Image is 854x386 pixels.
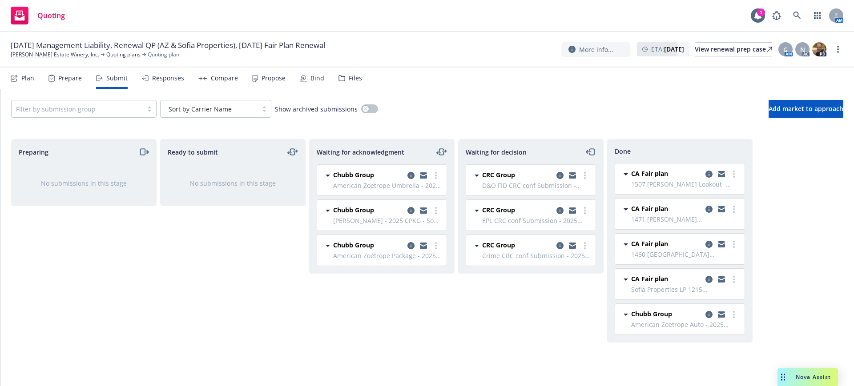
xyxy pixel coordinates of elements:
[138,147,149,157] a: moveRight
[833,44,843,55] a: more
[287,147,298,157] a: moveLeftRight
[482,251,590,260] span: Crime CRC conf Submission - 2025 Crime
[482,181,590,190] span: D&O FID CRC conf Submission - 2025 Management Liability - D&O & Fiduciary
[436,147,447,157] a: moveLeftRight
[579,45,613,54] span: More info...
[729,169,739,179] a: more
[555,205,565,216] a: copy logging email
[812,42,826,56] img: photo
[431,240,441,251] a: more
[555,170,565,181] a: copy logging email
[704,169,714,179] a: copy logging email
[704,204,714,215] a: copy logging email
[567,205,578,216] a: copy logging email
[317,147,404,157] span: Waiting for acknowledgment
[19,147,48,157] span: Preparing
[631,274,668,283] span: CA Fair plan
[482,240,515,250] span: CRC Group
[631,169,668,178] span: CA Fair plan
[406,170,416,181] a: copy logging email
[262,75,286,82] div: Propose
[567,240,578,251] a: copy logging email
[716,274,727,285] a: copy logging email
[11,40,325,51] span: [DATE] Management Liability, Renewal QP (AZ & Sofia Properties), [DATE] Fair Plan Renewal
[333,181,441,190] span: American Zoetrope Umbrella - 2025 Commercial Umbrella - American Zoetr/zero commission
[800,45,805,54] span: N
[275,104,358,114] span: Show archived submissions
[333,205,374,215] span: Chubb Group
[615,147,631,156] span: Done
[704,239,714,250] a: copy logging email
[168,147,218,157] span: Ready to submit
[561,42,630,57] button: More info...
[418,170,429,181] a: copy logging email
[788,7,806,24] a: Search
[664,45,684,53] strong: [DATE]
[418,240,429,251] a: copy logging email
[651,44,684,54] span: ETA :
[175,179,291,188] div: No submissions in this stage
[7,3,68,28] a: Quoting
[11,51,99,59] a: [PERSON_NAME] Estate Winery, Inc.
[431,205,441,216] a: more
[165,104,253,114] span: Sort by Carrier Name
[466,147,527,157] span: Waiting for decision
[809,7,826,24] a: Switch app
[148,51,179,59] span: Quoting plan
[482,170,515,179] span: CRC Group
[431,170,441,181] a: more
[211,75,238,82] div: Compare
[580,240,590,251] a: more
[769,100,843,118] button: Add market to approach
[333,170,374,179] span: Chubb Group
[37,12,65,19] span: Quoting
[406,240,416,251] a: copy logging email
[729,239,739,250] a: more
[58,75,82,82] div: Prepare
[695,42,772,56] a: View renewal prep case
[631,215,739,224] span: 1471 [PERSON_NAME][GEOGRAPHIC_DATA][PERSON_NAME] - 2025 Property 1471 [PERSON_NAME] - Rebate comm
[631,309,672,318] span: Chubb Group
[631,285,739,294] span: Sofia Properties LP 1215 [PERSON_NAME] - 2025 Property 1215 [PERSON_NAME] - Rebate comm
[106,51,141,59] a: Quoting plans
[704,309,714,320] a: copy logging email
[631,239,668,248] span: CA Fair plan
[729,274,739,285] a: more
[482,205,515,215] span: CRC Group
[580,205,590,216] a: more
[783,45,788,54] span: G
[333,216,441,225] span: [PERSON_NAME] - 2025 CPKG - Sofia Properties LP
[349,75,362,82] div: Files
[631,250,739,259] span: 1460 [GEOGRAPHIC_DATA] Bungalow - 2025 Property 1460 [PERSON_NAME] - Rebate comm
[418,205,429,216] a: copy logging email
[631,179,739,189] span: 1507 [PERSON_NAME] Lookout - 2025 Property 1507 [PERSON_NAME] - Rebate comm
[769,104,843,113] span: Add market to approach
[757,8,765,16] div: 1
[729,309,739,320] a: more
[169,104,232,114] span: Sort by Carrier Name
[768,7,786,24] a: Report a Bug
[26,179,142,188] div: No submissions in this stage
[716,169,727,179] a: copy logging email
[333,251,441,260] span: American Zoetrope Package - 2025 CPKG - American Zoetrope
[567,170,578,181] a: copy logging email
[333,240,374,250] span: Chubb Group
[777,368,838,386] button: Nova Assist
[310,75,324,82] div: Bind
[716,204,727,215] a: copy logging email
[152,75,184,82] div: Responses
[406,205,416,216] a: copy logging email
[716,309,727,320] a: copy logging email
[695,43,772,56] div: View renewal prep case
[716,239,727,250] a: copy logging email
[482,216,590,225] span: EPL CRC conf Submission - 2025 Employment Practices Liability
[796,373,831,381] span: Nova Assist
[21,75,34,82] div: Plan
[631,320,739,329] span: American Zoetrope Auto - 2025 Commercial Auto - American Zoetr/zero commission
[106,75,128,82] div: Submit
[580,170,590,181] a: more
[704,274,714,285] a: copy logging email
[555,240,565,251] a: copy logging email
[585,147,596,157] a: moveLeft
[729,204,739,215] a: more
